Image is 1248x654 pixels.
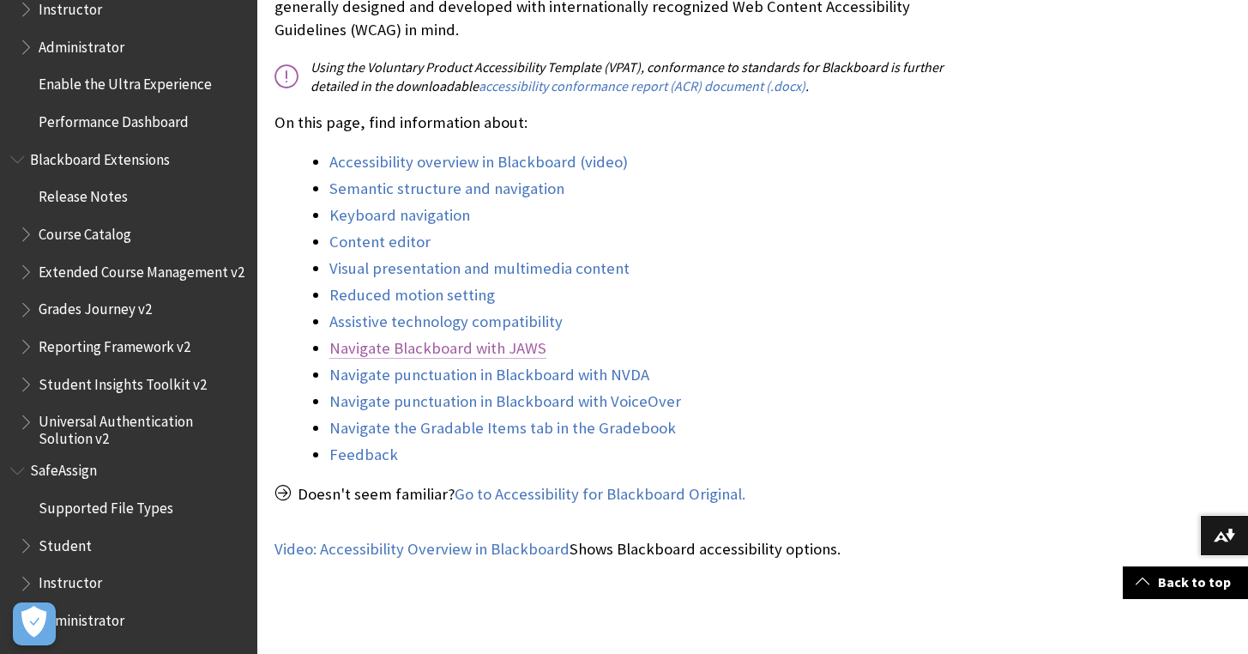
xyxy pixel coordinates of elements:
[39,33,124,56] span: Administrator
[329,365,649,385] a: Navigate punctuation in Blackboard with NVDA
[39,183,128,206] span: Release Notes
[39,257,244,281] span: Extended Course Management v2
[39,220,131,243] span: Course Catalog
[39,531,92,554] span: Student
[329,258,630,279] a: Visual presentation and multimedia content
[274,539,570,560] a: Video: Accessibility Overview in Blackboard
[30,457,97,480] span: SafeAssign
[39,606,124,629] span: Administrator
[274,112,977,134] p: On this page, find information about:
[13,603,56,645] button: Open Preferences
[39,408,245,448] span: Universal Authentication Solution v2
[39,569,102,592] span: Instructor
[39,107,189,130] span: Performance Dashboard
[329,285,495,306] a: Reduced motion setting
[274,58,977,96] p: Using the Voluntary Product Accessibility Template (VPAT), conformance to standards for Blackboar...
[455,484,745,505] a: Go to Accessibility for Blackboard Original.
[329,232,431,252] a: Content editor
[39,370,207,393] span: Student Insights Toolkit v2
[39,70,212,94] span: Enable the Ultra Experience
[329,338,546,359] a: Navigate Blackboard with JAWS
[39,332,190,355] span: Reporting Framework v2
[479,77,805,95] a: accessibility conformance report (ACR) document (.docx)
[30,145,170,168] span: Blackboard Extensions
[329,205,470,226] a: Keyboard navigation
[329,179,564,199] a: Semantic structure and navigation
[10,145,247,448] nav: Book outline for Blackboard Extensions
[1123,566,1248,598] a: Back to top
[329,312,563,332] a: Assistive technology compatibility
[329,445,398,465] a: Feedback
[39,494,173,517] span: Supported File Types
[274,483,977,506] p: Doesn't seem familiar?
[329,152,628,173] a: Accessibility overview in Blackboard (video)
[39,295,152,318] span: Grades Journey v2
[274,538,977,560] p: Shows Blackboard accessibility options.
[329,391,681,412] a: Navigate punctuation in Blackboard with VoiceOver
[10,457,247,635] nav: Book outline for Blackboard SafeAssign
[329,418,676,439] a: Navigate the Gradable Items tab in the Gradebook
